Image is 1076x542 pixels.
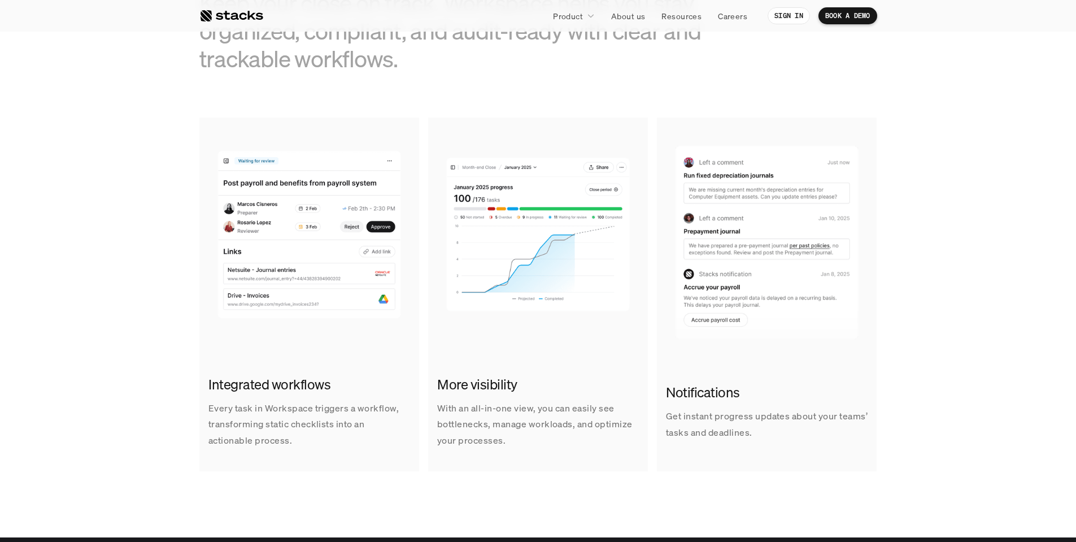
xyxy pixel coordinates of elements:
p: Product [553,10,583,22]
p: SIGN IN [774,12,803,20]
a: Resources [655,6,708,26]
p: About us [611,10,645,22]
p: Every task in Workspace triggers a workflow, transforming static checklists into an actionable pr... [208,400,410,449]
h2: Notifications [666,383,868,402]
h2: Integrated workflows [208,375,410,394]
p: BOOK A DEMO [825,12,870,20]
a: SIGN IN [768,7,810,24]
p: Careers [718,10,747,22]
h2: More visibility [437,375,639,394]
a: About us [604,6,652,26]
p: With an all-in-one view, you can easily see bottlenecks, manage workloads, and optimize your proc... [437,400,639,449]
a: Privacy Policy [133,215,183,223]
p: Get instant progress updates about your teams’ tasks and deadlines. [666,408,868,441]
a: BOOK A DEMO [818,7,877,24]
p: Resources [661,10,702,22]
a: Careers [711,6,754,26]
